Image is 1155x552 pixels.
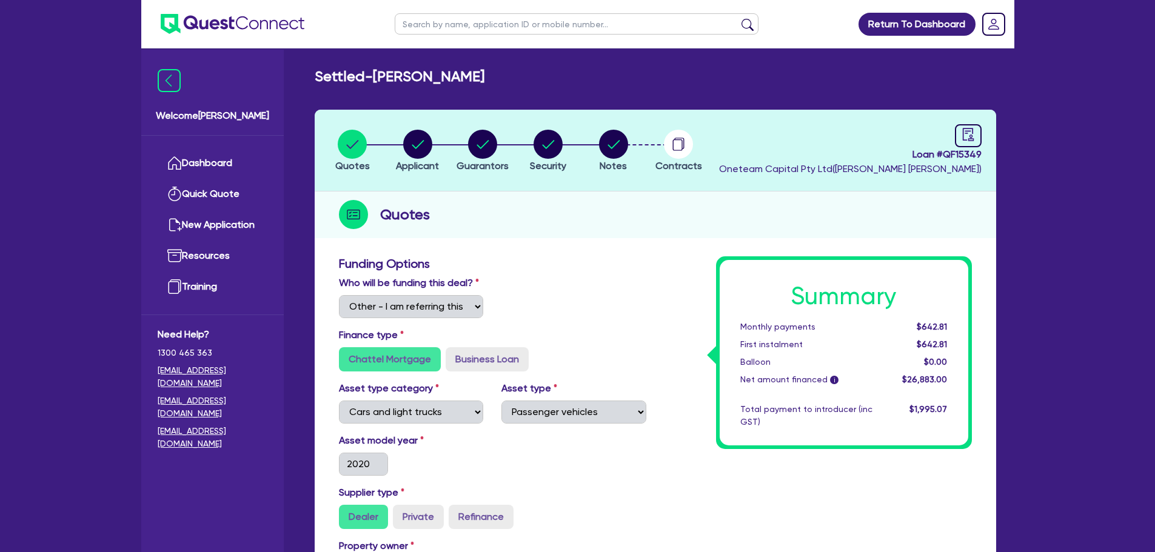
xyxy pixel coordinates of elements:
span: Contracts [655,160,702,171]
label: Who will be funding this deal? [339,276,479,290]
span: $26,883.00 [902,374,947,384]
button: Guarantors [456,129,509,174]
button: Quotes [335,129,370,174]
a: [EMAIL_ADDRESS][DOMAIN_NAME] [158,425,267,450]
span: i [830,376,839,384]
label: Asset type category [339,381,439,396]
a: Dashboard [158,148,267,179]
a: Return To Dashboard [859,13,976,36]
h2: Quotes [380,204,430,225]
img: icon-menu-close [158,69,181,92]
img: step-icon [339,200,368,229]
h1: Summary [740,282,948,311]
label: Supplier type [339,485,404,500]
span: 1300 465 363 [158,347,267,359]
label: Chattel Mortgage [339,347,441,371]
img: new-application [167,218,182,232]
label: Business Loan [446,347,529,371]
span: Security [530,160,566,171]
img: resources [167,248,182,263]
img: quest-connect-logo-blue [161,14,304,34]
span: Need Help? [158,327,267,342]
label: Private [393,505,444,529]
a: Quick Quote [158,179,267,210]
span: Welcome [PERSON_NAME] [156,108,269,123]
label: Asset model year [330,433,493,448]
label: Finance type [339,328,404,342]
span: audit [962,128,975,141]
div: Net amount financed [731,373,882,386]
span: Guarantors [457,160,509,171]
span: $642.81 [917,322,947,331]
span: Quotes [335,160,370,171]
a: [EMAIL_ADDRESS][DOMAIN_NAME] [158,364,267,390]
label: Dealer [339,505,388,529]
div: First instalment [731,338,882,351]
a: Resources [158,241,267,271]
div: Total payment to introducer (inc GST) [731,403,882,428]
div: Balloon [731,356,882,368]
span: $642.81 [917,339,947,349]
span: Applicant [396,160,439,171]
span: Loan # QF15349 [719,147,982,162]
button: Applicant [395,129,440,174]
span: $1,995.07 [909,404,947,414]
img: training [167,279,182,294]
a: Dropdown toggle [978,8,1009,40]
div: Monthly payments [731,321,882,333]
input: Search by name, application ID or mobile number... [395,13,758,35]
label: Asset type [501,381,557,396]
h2: Settled - [PERSON_NAME] [315,68,484,85]
img: quick-quote [167,187,182,201]
button: Contracts [655,129,703,174]
h3: Funding Options [339,256,646,271]
button: Security [529,129,567,174]
a: New Application [158,210,267,241]
a: Training [158,271,267,302]
button: Notes [598,129,629,174]
span: $0.00 [924,357,947,367]
span: Notes [600,160,627,171]
a: [EMAIL_ADDRESS][DOMAIN_NAME] [158,394,267,420]
span: Oneteam Capital Pty Ltd ( [PERSON_NAME] [PERSON_NAME] ) [719,163,982,175]
label: Refinance [449,505,514,529]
